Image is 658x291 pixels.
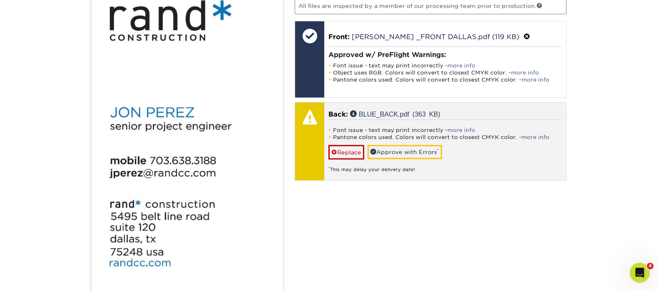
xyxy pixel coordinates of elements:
div: This may delay your delivery date! [328,159,562,173]
span: 4 [647,263,653,269]
a: [PERSON_NAME] _FRONT DALLAS.pdf (119 KB) [352,33,519,41]
li: Font issue - text may print incorrectly - [328,127,562,134]
span: Back: [328,110,348,118]
a: more info [521,77,549,83]
li: Font issue - text may print incorrectly - [328,62,562,69]
h4: Approved w/ PreFlight Warnings: [328,51,562,59]
li: Pantone colors used. Colors will convert to closest CMYK color. - [328,134,562,141]
a: Approve with Errors* [367,145,442,159]
a: Replace [328,145,364,159]
a: more info [447,62,475,69]
li: Pantone colors used. Colors will convert to closest CMYK color. - [328,76,562,83]
li: Object uses RGB. Colors will convert to closest CMYK color. - [328,69,562,76]
span: Front: [328,33,350,41]
a: more info [447,127,475,133]
iframe: Google Customer Reviews [2,266,71,288]
iframe: Intercom live chat [630,263,650,283]
a: more info [521,134,549,140]
a: BLUE_BACK.pdf (363 KB) [350,110,440,117]
a: more info [511,70,539,76]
